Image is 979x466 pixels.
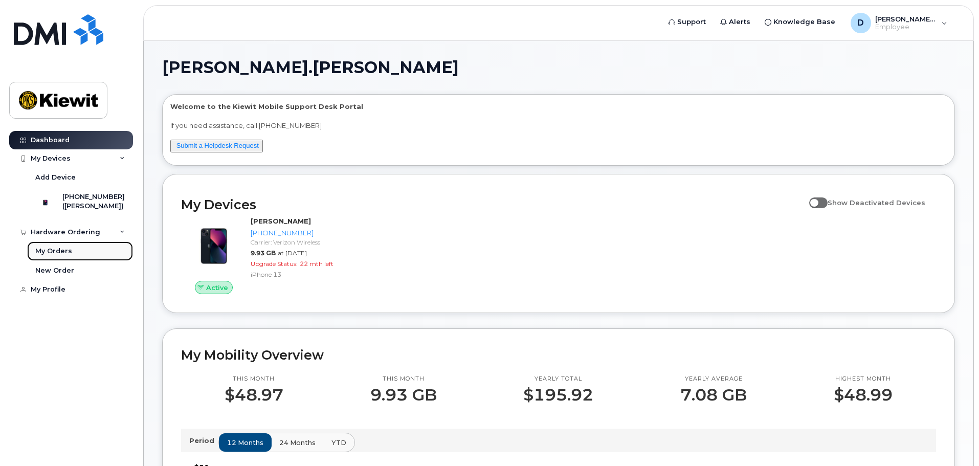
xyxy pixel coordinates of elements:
input: Show Deactivated Devices [809,193,817,201]
p: If you need assistance, call [PHONE_NUMBER] [170,121,947,130]
span: Active [206,283,228,293]
p: Welcome to the Kiewit Mobile Support Desk Portal [170,102,947,112]
p: 9.93 GB [370,386,437,404]
span: 22 mth left [300,260,333,268]
span: YTD [331,438,346,448]
span: 9.93 GB [251,249,276,257]
p: Period [189,436,218,446]
span: Show Deactivated Devices [828,198,925,207]
h2: My Devices [181,197,804,212]
p: Yearly total [523,375,593,383]
p: $48.99 [834,386,893,404]
span: at [DATE] [278,249,307,257]
p: This month [225,375,283,383]
h2: My Mobility Overview [181,347,936,363]
a: Active[PERSON_NAME][PHONE_NUMBER]Carrier: Verizon Wireless9.93 GBat [DATE]Upgrade Status:22 mth l... [181,216,361,294]
img: image20231002-3703462-1ig824h.jpeg [189,221,238,271]
p: $195.92 [523,386,593,404]
span: [PERSON_NAME].[PERSON_NAME] [162,60,459,75]
a: Submit a Helpdesk Request [176,142,259,149]
p: 7.08 GB [680,386,747,404]
div: Carrier: Verizon Wireless [251,238,357,247]
strong: [PERSON_NAME] [251,217,311,225]
p: Highest month [834,375,893,383]
div: iPhone 13 [251,270,357,279]
span: Upgrade Status: [251,260,298,268]
p: Yearly average [680,375,747,383]
p: This month [370,375,437,383]
span: 24 months [279,438,316,448]
div: [PHONE_NUMBER] [251,228,357,238]
p: $48.97 [225,386,283,404]
button: Submit a Helpdesk Request [170,140,263,152]
iframe: Messenger Launcher [934,421,971,458]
